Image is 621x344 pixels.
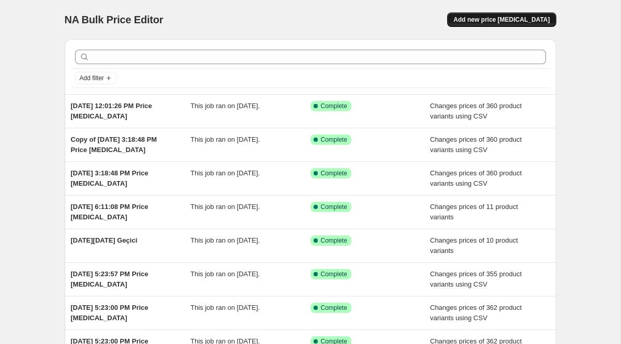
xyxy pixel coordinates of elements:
[71,304,149,322] span: [DATE] 5:23:00 PM Price [MEDICAL_DATA]
[430,270,522,288] span: Changes prices of 355 product variants using CSV
[321,304,347,312] span: Complete
[430,169,522,187] span: Changes prices of 360 product variants using CSV
[71,102,152,120] span: [DATE] 12:01:26 PM Price [MEDICAL_DATA]
[190,270,260,278] span: This job ran on [DATE].
[71,169,149,187] span: [DATE] 3:18:48 PM Price [MEDICAL_DATA]
[75,72,116,84] button: Add filter
[321,102,347,110] span: Complete
[430,236,518,255] span: Changes prices of 10 product variants
[321,136,347,144] span: Complete
[430,203,518,221] span: Changes prices of 11 product variants
[430,136,522,154] span: Changes prices of 360 product variants using CSV
[71,236,138,244] span: [DATE][DATE] Geçici
[190,169,260,177] span: This job ran on [DATE].
[453,16,550,24] span: Add new price [MEDICAL_DATA]
[190,236,260,244] span: This job ran on [DATE].
[447,12,556,27] button: Add new price [MEDICAL_DATA]
[190,136,260,143] span: This job ran on [DATE].
[71,203,149,221] span: [DATE] 6:11:08 PM Price [MEDICAL_DATA]
[430,102,522,120] span: Changes prices of 360 product variants using CSV
[321,270,347,278] span: Complete
[80,74,104,82] span: Add filter
[321,169,347,177] span: Complete
[65,14,164,25] span: NA Bulk Price Editor
[190,304,260,311] span: This job ran on [DATE].
[71,136,157,154] span: Copy of [DATE] 3:18:48 PM Price [MEDICAL_DATA]
[190,102,260,110] span: This job ran on [DATE].
[430,304,522,322] span: Changes prices of 362 product variants using CSV
[321,236,347,245] span: Complete
[190,203,260,211] span: This job ran on [DATE].
[321,203,347,211] span: Complete
[71,270,149,288] span: [DATE] 5:23:57 PM Price [MEDICAL_DATA]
